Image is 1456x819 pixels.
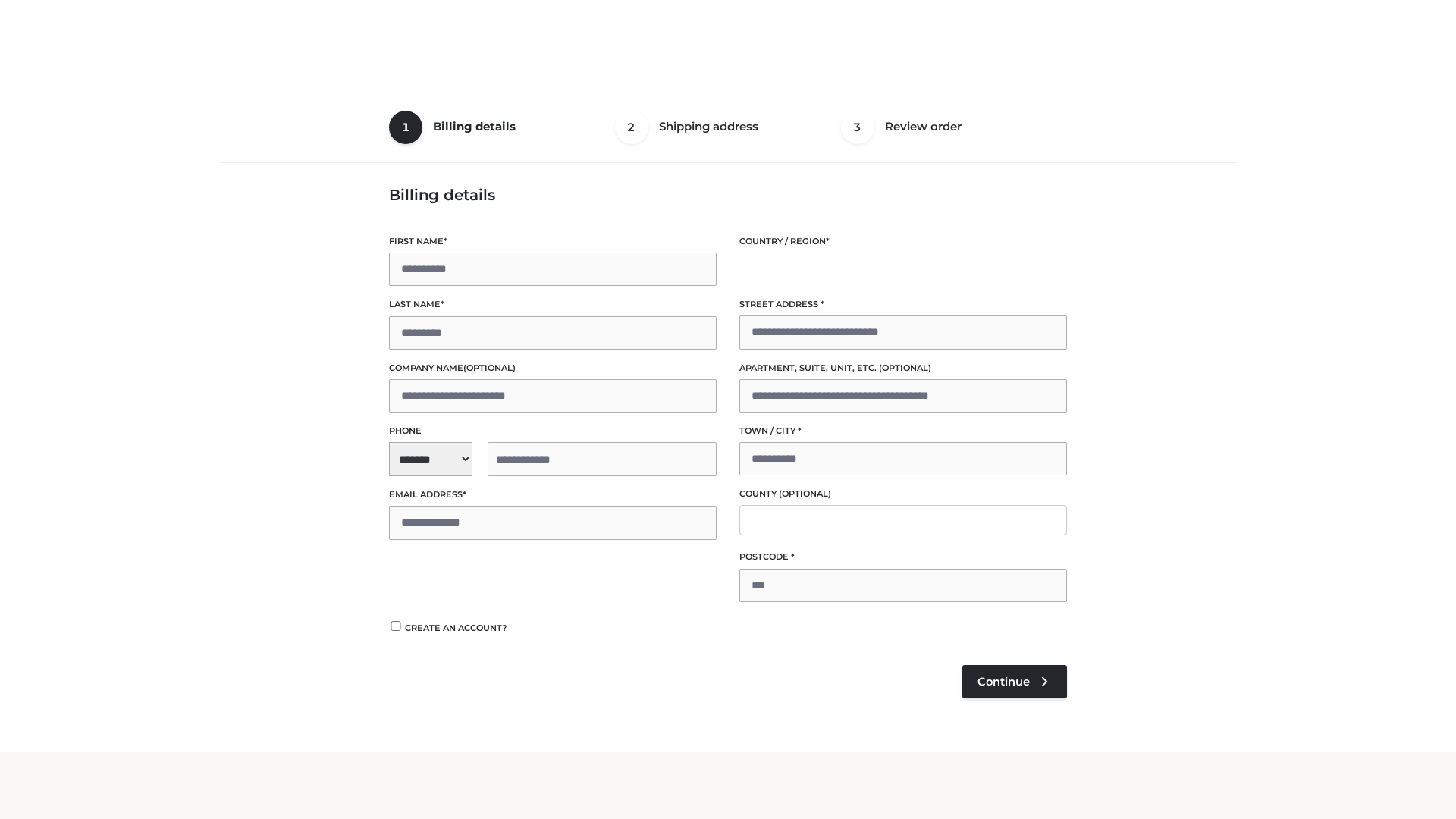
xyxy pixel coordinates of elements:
[739,487,1067,501] label: County
[389,297,717,312] label: Last name
[389,488,717,502] label: Email address
[389,621,403,631] input: Create an account?
[389,424,717,438] label: Phone
[389,361,717,375] label: Company name
[739,361,1067,375] label: Apartment, suite, unit, etc.
[739,234,1067,249] label: Country / Region
[739,297,1067,312] label: Street address
[463,362,516,373] span: (optional)
[739,424,1067,438] label: Town / City
[739,550,1067,564] label: Postcode
[405,623,507,633] span: Create an account?
[879,362,931,373] span: (optional)
[962,665,1067,698] a: Continue
[389,234,717,249] label: First name
[977,675,1030,689] span: Continue
[779,488,831,499] span: (optional)
[389,186,1067,204] h3: Billing details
